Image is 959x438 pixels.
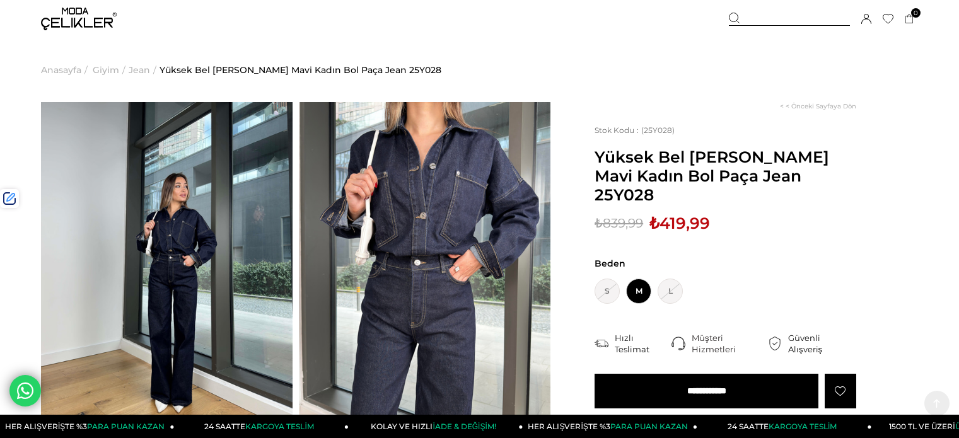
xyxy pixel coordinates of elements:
[299,102,550,437] img: Mistral jeans 25Y028
[595,279,620,304] span: S
[769,422,837,431] span: KARGOYA TESLİM
[595,214,643,233] span: ₺839,99
[626,279,651,304] span: M
[160,38,441,102] a: Yüksek Bel [PERSON_NAME] Mavi Kadın Bol Paça Jean 25Y028
[768,337,782,350] img: security.png
[349,415,523,438] a: KOLAY VE HIZLIİADE & DEĞİŞİM!
[610,422,688,431] span: PARA PUAN KAZAN
[692,332,768,355] div: Müşteri Hizmetleri
[788,332,856,355] div: Güvenli Alışveriş
[671,337,685,350] img: call-center.png
[41,38,81,102] a: Anasayfa
[175,415,349,438] a: 24 SAATTEKARGOYA TESLİM
[433,422,496,431] span: İADE & DEĞİŞİM!
[697,415,872,438] a: 24 SAATTEKARGOYA TESLİM
[649,214,710,233] span: ₺419,99
[41,8,117,30] img: logo
[41,102,293,437] img: Mistral jeans 25Y028
[595,125,675,135] span: (25Y028)
[905,14,914,24] a: 0
[595,125,641,135] span: Stok Kodu
[93,38,119,102] a: Giyim
[825,374,856,408] a: Favorilere Ekle
[129,38,150,102] a: Jean
[87,422,165,431] span: PARA PUAN KAZAN
[780,102,856,110] a: < < Önceki Sayfaya Dön
[93,38,129,102] li: >
[595,147,856,204] span: Yüksek Bel [PERSON_NAME] Mavi Kadın Bol Paça Jean 25Y028
[595,258,856,269] span: Beden
[245,422,313,431] span: KARGOYA TESLİM
[658,279,683,304] span: L
[129,38,160,102] li: >
[523,415,698,438] a: HER ALIŞVERİŞTE %3PARA PUAN KAZAN
[615,332,671,355] div: Hızlı Teslimat
[595,337,608,350] img: shipping.png
[911,8,921,18] span: 0
[41,38,91,102] li: >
